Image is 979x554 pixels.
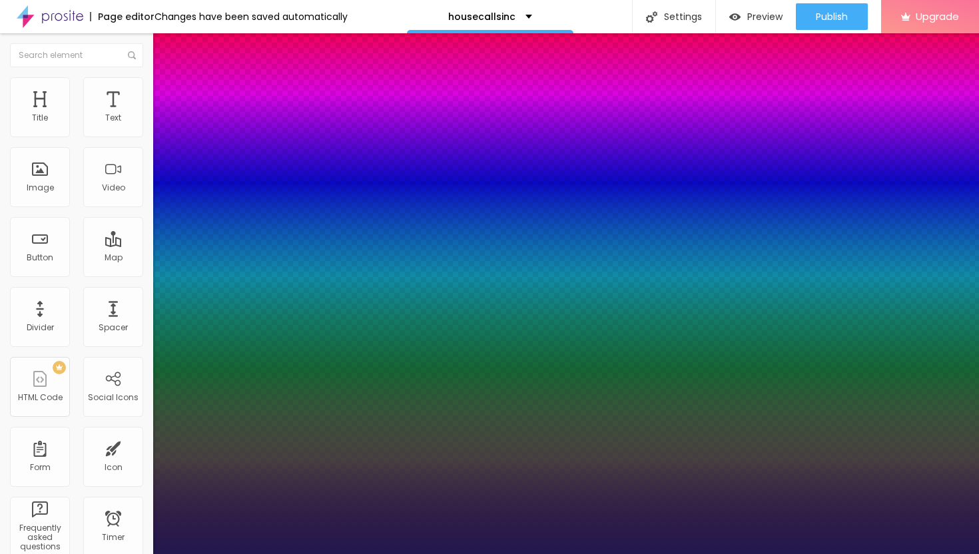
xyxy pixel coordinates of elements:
div: Spacer [99,323,128,332]
div: HTML Code [18,393,63,402]
div: Title [32,113,48,123]
img: view-1.svg [729,11,741,23]
div: Page editor [90,12,155,21]
button: Preview [716,3,796,30]
div: Map [105,253,123,262]
div: Timer [102,533,125,542]
img: Icone [128,51,136,59]
input: Search element [10,43,143,67]
div: Icon [105,463,123,472]
div: Social Icons [88,393,139,402]
span: Upgrade [916,11,959,22]
p: housecallsinc [448,12,515,21]
div: Image [27,183,54,192]
span: Publish [816,11,848,22]
div: Form [30,463,51,472]
button: Publish [796,3,868,30]
img: Icone [646,11,657,23]
div: Frequently asked questions [13,523,66,552]
div: Video [102,183,125,192]
div: Divider [27,323,54,332]
div: Changes have been saved automatically [155,12,348,21]
div: Text [105,113,121,123]
div: Button [27,253,53,262]
span: Preview [747,11,783,22]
